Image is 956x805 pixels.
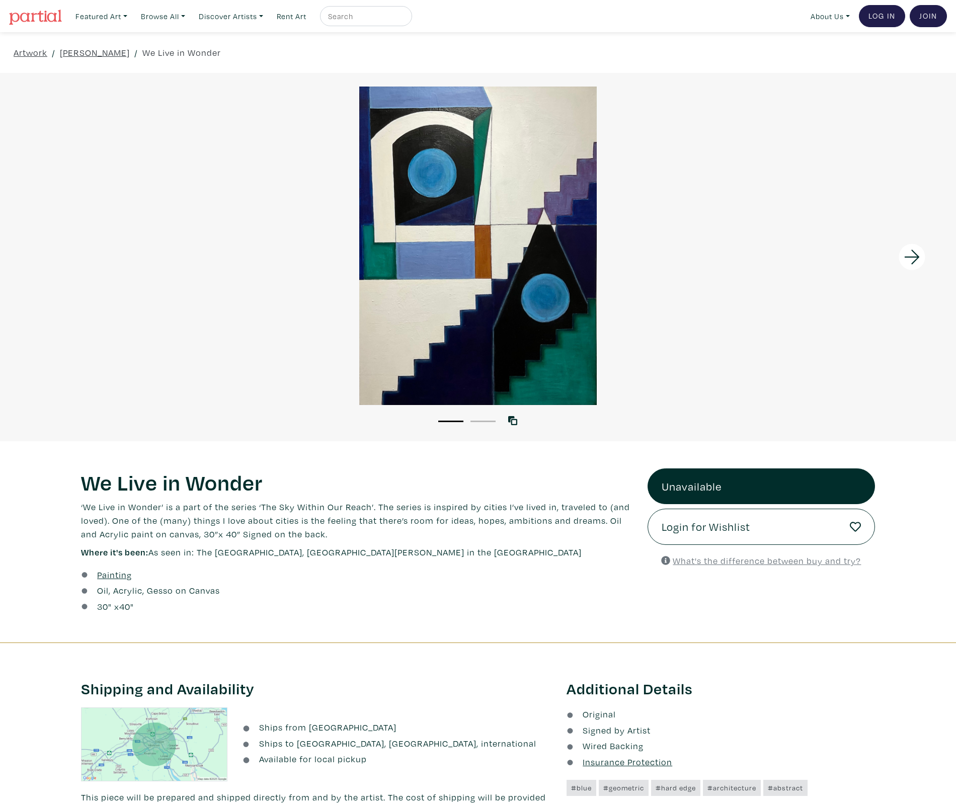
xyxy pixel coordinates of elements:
[97,600,134,613] div: " x "
[648,468,875,505] a: Unavailable
[583,756,672,768] u: Insurance Protection
[14,46,47,59] a: Artwork
[567,723,875,737] li: Signed by Artist
[60,46,130,59] a: [PERSON_NAME]
[806,6,854,27] a: About Us
[703,780,761,796] a: #architecture
[81,679,551,698] h3: Shipping and Availability
[599,780,649,796] a: #geometric
[243,720,551,734] li: Ships from [GEOGRAPHIC_DATA]
[97,569,132,581] u: Painting
[136,6,190,27] a: Browse All
[859,5,905,27] a: Log In
[81,707,228,781] img: staticmap
[97,568,132,582] a: Painting
[567,679,875,698] h3: Additional Details
[81,545,632,559] p: As seen in: The [GEOGRAPHIC_DATA], [GEOGRAPHIC_DATA][PERSON_NAME] in the [GEOGRAPHIC_DATA]
[661,555,861,567] a: What's the difference between buy and try?
[272,6,311,27] a: Rent Art
[97,584,220,597] a: Oil, Acrylic, Gesso on Canvas
[97,601,108,612] span: 30
[763,780,808,796] a: #abstract
[134,46,138,59] span: /
[910,5,947,27] a: Join
[119,601,130,612] span: 40
[81,546,148,558] span: Where it's been:
[673,555,861,567] u: What's the difference between buy and try?
[327,10,403,23] input: Search
[81,500,632,541] p: ‘We Live in Wonder’ is a part of the series ‘The Sky Within Our Reach’. The series is inspired by...
[567,780,596,796] a: #blue
[567,756,672,768] a: Insurance Protection
[662,518,750,535] span: Login for Wishlist
[470,421,496,422] button: 2 of 2
[648,509,875,545] a: Login for Wishlist
[52,46,55,59] span: /
[142,46,221,59] a: We Live in Wonder
[243,737,551,750] li: Ships to [GEOGRAPHIC_DATA], [GEOGRAPHIC_DATA], international
[71,6,132,27] a: Featured Art
[651,780,700,796] a: #hard edge
[567,707,875,721] li: Original
[567,739,875,753] li: Wired Backing
[243,752,551,766] li: Available for local pickup
[194,6,268,27] a: Discover Artists
[81,468,632,496] h1: We Live in Wonder
[438,421,463,422] button: 1 of 2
